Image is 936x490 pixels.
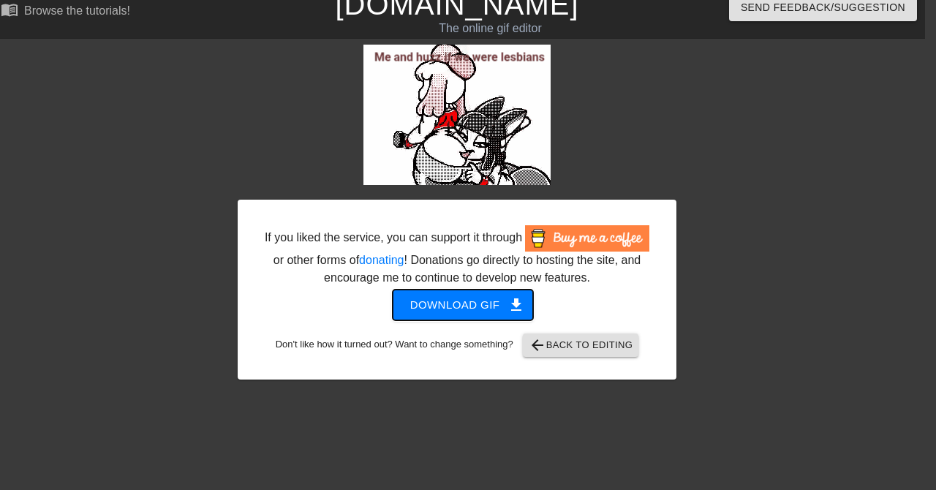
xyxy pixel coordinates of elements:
[24,4,130,17] div: Browse the tutorials!
[529,336,546,354] span: arrow_back
[525,225,649,252] img: Buy Me A Coffee
[529,336,633,354] span: Back to Editing
[507,296,525,314] span: get_app
[363,45,551,185] img: nnR95YJY.gif
[260,333,654,357] div: Don't like how it turned out? Want to change something?
[393,290,534,320] button: Download gif
[1,1,18,18] span: menu_book
[359,254,404,266] a: donating
[523,333,639,357] button: Back to Editing
[1,1,130,23] a: Browse the tutorials!
[410,295,516,314] span: Download gif
[381,298,534,310] a: Download gif
[263,225,651,287] div: If you liked the service, you can support it through or other forms of ! Donations go directly to...
[309,20,673,37] div: The online gif editor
